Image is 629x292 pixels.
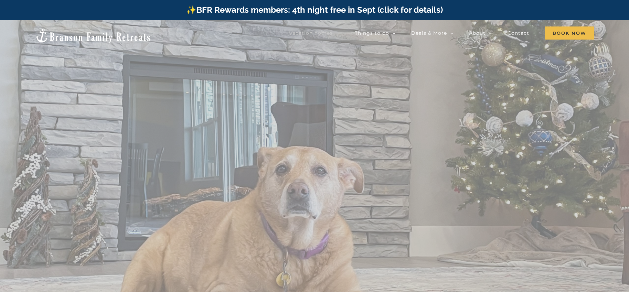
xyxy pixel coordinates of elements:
a: Deals & More [411,26,454,40]
b: Dog-friendly Properties [239,142,390,201]
span: Contact [508,31,529,35]
a: Book Now [545,26,594,40]
nav: Main Menu [289,26,594,40]
span: Vacation homes [289,31,333,35]
span: Deals & More [411,31,447,35]
a: ✨BFR Rewards members: 4th night free in Sept (click for details) [186,5,443,15]
a: About [469,26,492,40]
span: About [469,31,486,35]
a: Contact [508,26,529,40]
span: Things to do [355,31,389,35]
img: Branson Family Retreats Logo [35,28,151,43]
span: Book Now [545,26,594,40]
a: Vacation homes [289,26,339,40]
a: Things to do [355,26,396,40]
